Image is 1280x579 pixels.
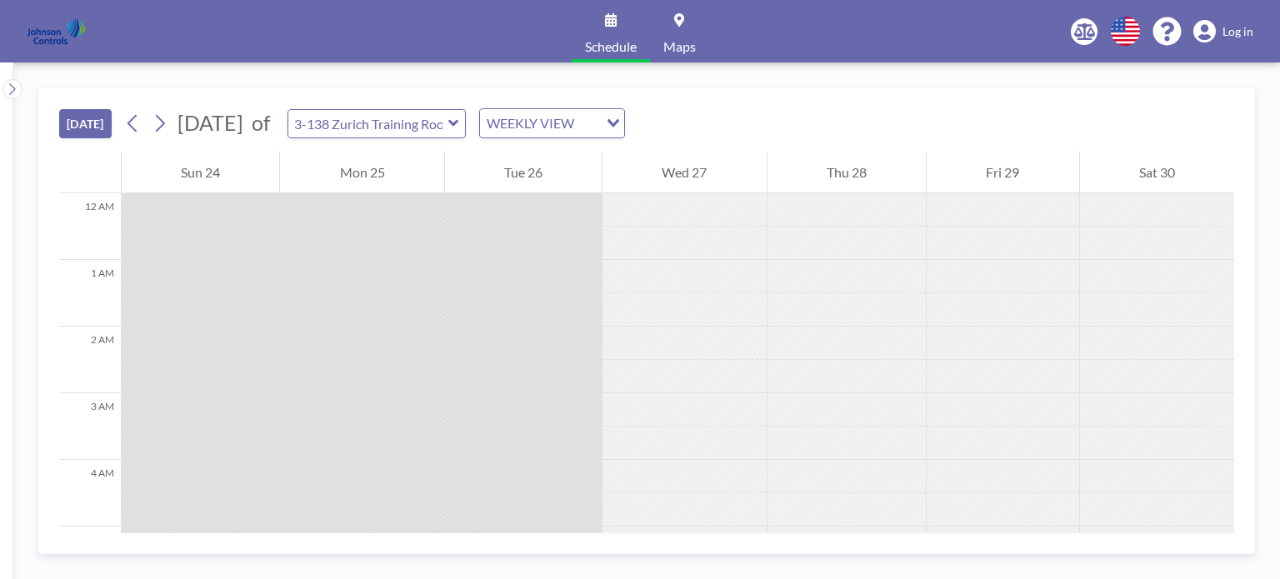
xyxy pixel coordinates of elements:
[59,109,112,138] button: [DATE]
[663,40,696,53] span: Maps
[483,112,577,134] span: WEEKLY VIEW
[59,393,121,460] div: 3 AM
[602,152,766,193] div: Wed 27
[59,260,121,327] div: 1 AM
[1193,20,1253,43] a: Log in
[59,460,121,527] div: 4 AM
[122,152,279,193] div: Sun 24
[280,152,443,193] div: Mon 25
[1222,24,1253,39] span: Log in
[27,15,86,48] img: organization-logo
[927,152,1078,193] div: Fri 29
[59,193,121,260] div: 12 AM
[177,110,243,135] span: [DATE]
[445,152,602,193] div: Tue 26
[288,110,448,137] input: 3-138 Zurich Training Room
[767,152,926,193] div: Thu 28
[1080,152,1234,193] div: Sat 30
[480,109,624,137] div: Search for option
[585,40,637,53] span: Schedule
[579,112,597,134] input: Search for option
[252,110,270,136] span: of
[59,327,121,393] div: 2 AM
